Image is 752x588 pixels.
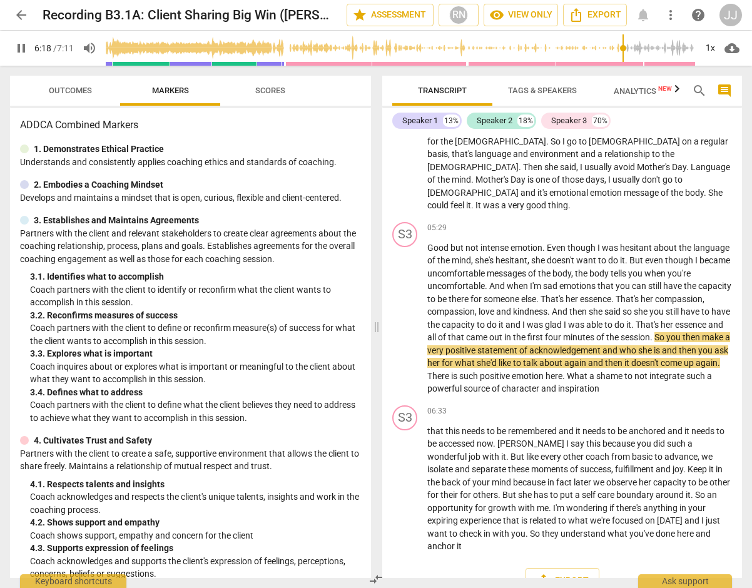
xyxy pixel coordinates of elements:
span: . [471,200,475,210]
span: . [536,294,541,304]
span: Tags & Speakers [508,86,577,95]
span: and [513,149,530,159]
span: what [455,358,477,368]
span: it [626,320,631,330]
span: four [545,332,563,342]
span: the [513,332,527,342]
span: and [662,345,679,355]
span: those [562,175,586,185]
span: of [528,268,538,278]
p: Coach partners with the client to identify or reconfirm what the client wants to accomplish in th... [30,283,361,309]
span: is [527,175,536,185]
span: the [440,136,455,146]
span: , [475,307,479,317]
span: go [567,136,579,146]
span: Mother's [475,175,511,185]
span: emotion [590,188,624,198]
span: still [648,281,663,291]
span: mind [452,255,471,265]
div: 18% [517,114,534,127]
span: acknowledgement [529,345,602,355]
span: Clip a screenshot [57,144,114,155]
span: regular [701,136,728,146]
span: hesitant [620,243,654,253]
span: 6:18 [34,43,51,53]
span: sad [543,281,559,291]
span: compassion [655,294,703,304]
span: comment [717,83,732,98]
span: you're [668,268,691,278]
div: Change speaker [392,222,417,247]
span: was [568,320,586,330]
p: Partners with the client and relevant stakeholders to create clear agreements about the coaching ... [20,227,361,266]
span: essence [675,320,708,330]
button: Search [689,81,709,101]
span: though [567,243,597,253]
span: and [588,358,605,368]
span: . [631,320,636,330]
span: very [427,345,445,355]
span: the [671,188,685,198]
span: . [546,136,551,146]
span: [DEMOGRAPHIC_DATA] [455,136,546,146]
span: of [661,188,671,198]
span: you [616,281,632,291]
span: the [679,243,693,253]
div: 3. 3. Explores what is important [30,347,361,360]
a: Help [687,4,709,26]
span: have [711,307,730,317]
span: her [566,294,580,304]
span: there [449,294,470,304]
button: Clip a screenshot [37,139,228,160]
span: essence [580,294,611,304]
span: love [479,307,496,317]
span: But [629,255,645,265]
div: 70% [592,114,609,127]
span: Outcomes [49,86,92,95]
button: Play [10,37,33,59]
span: when [507,281,530,291]
span: it [466,200,471,210]
span: visibility [489,8,504,23]
div: JJ [719,4,742,26]
span: . [485,281,489,291]
p: Coach partners with the client to define or reconfirm measure(s) of success for what the client w... [30,322,361,347]
span: to [598,255,608,265]
h3: ADDCA Combined Markers [20,118,361,133]
span: it [499,320,506,330]
span: Good [427,243,450,253]
span: Clip a block [57,124,98,134]
span: Even [547,243,567,253]
span: still [666,307,681,317]
button: Volume [78,37,101,59]
span: who [619,345,638,355]
span: Assessment [352,8,428,23]
span: and [496,307,513,317]
span: message [624,188,661,198]
span: , [471,255,475,265]
span: Export [569,8,621,23]
span: volume_up [82,41,97,56]
span: tells [611,268,628,278]
div: 1x [698,38,722,58]
p: 1. Demonstrates Ethical Practice [34,143,164,156]
span: doesn't [547,255,576,265]
span: feel [450,200,466,210]
div: RN [449,6,468,24]
span: Scores [255,86,285,95]
span: could [427,200,450,210]
span: is [654,345,662,355]
span: to [701,307,711,317]
span: uncomfortable [427,281,485,291]
span: Day [511,175,527,185]
span: statement [477,345,519,355]
span: that's [452,149,475,159]
span: that [597,281,616,291]
span: on [682,136,694,146]
span: can [632,281,648,291]
span: was [483,200,501,210]
span: the [684,281,698,291]
span: I [580,162,584,172]
span: Mother's [637,162,672,172]
span: . [568,200,571,210]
